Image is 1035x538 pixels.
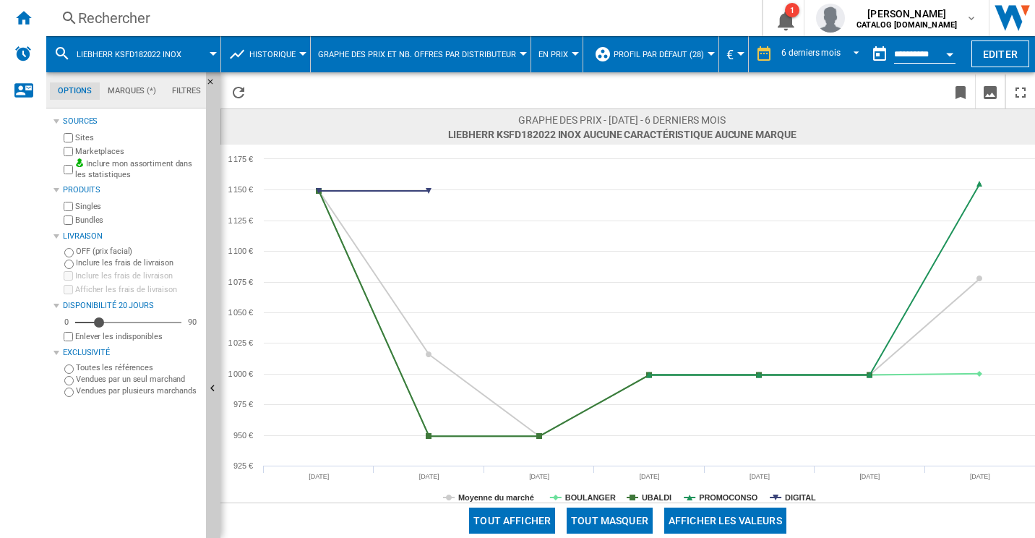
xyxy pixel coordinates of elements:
[78,8,724,28] div: Rechercher
[565,493,616,502] tspan: BOULANGER
[318,50,516,59] span: Graphe des prix et nb. offres par distributeur
[785,3,799,17] div: 1
[865,40,894,69] button: md-calendar
[781,48,841,58] div: 6 derniers mois
[614,50,704,59] span: Profil par défaut (28)
[100,82,164,100] md-tab-item: Marques (*)
[64,285,73,294] input: Afficher les frais de livraison
[228,370,253,378] tspan: 1 000 €
[233,461,253,470] tspan: 925 €
[228,247,253,255] tspan: 1 100 €
[309,473,329,480] tspan: [DATE]
[318,36,523,72] button: Graphe des prix et nb. offres par distributeur
[640,473,660,480] tspan: [DATE]
[448,113,796,127] span: Graphe des prix - [DATE] - 6 derniers mois
[63,184,200,196] div: Produits
[614,36,711,72] button: Profil par défaut (28)
[970,473,990,480] tspan: [DATE]
[75,315,181,330] md-slider: Disponibilité
[750,473,770,480] tspan: [DATE]
[64,388,74,397] input: Vendues par plusieurs marchands
[64,202,73,211] input: Singles
[538,50,568,59] span: En prix
[184,317,200,328] div: 90
[64,260,74,269] input: Inclure les frais de livraison
[719,36,749,72] md-menu: Currency
[937,39,963,65] button: Open calendar
[64,376,74,385] input: Vendues par un seul marchand
[249,50,296,59] span: Historique
[228,155,253,163] tspan: 1 175 €
[164,82,209,100] md-tab-item: Filtres
[75,158,84,167] img: mysite-bg-18x18.png
[75,158,200,181] label: Inclure mon assortiment dans les statistiques
[469,508,555,534] button: Tout afficher
[64,161,73,179] input: Inclure mon assortiment dans les statistiques
[75,132,200,143] label: Sites
[14,45,32,62] img: alerts-logo.svg
[76,385,200,396] label: Vendues par plusieurs marchands
[76,257,200,268] label: Inclure les frais de livraison
[856,20,957,30] b: CATALOG [DOMAIN_NAME]
[419,473,439,480] tspan: [DATE]
[976,74,1005,108] button: Télécharger en image
[76,374,200,385] label: Vendues par un seul marchand
[856,7,957,21] span: [PERSON_NAME]
[228,308,253,317] tspan: 1 050 €
[75,270,200,281] label: Inclure les frais de livraison
[567,508,653,534] button: Tout masquer
[63,347,200,359] div: Exclusivité
[233,431,253,440] tspan: 950 €
[76,362,200,373] label: Toutes les références
[1006,74,1035,108] button: Plein écran
[64,364,74,374] input: Toutes les références
[206,72,223,98] button: Masquer
[76,246,200,257] label: OFF (prix facial)
[699,493,757,502] tspan: PROMOCONSO
[529,473,549,480] tspan: [DATE]
[228,216,253,225] tspan: 1 125 €
[64,332,73,341] input: Afficher les frais de livraison
[63,116,200,127] div: Sources
[664,508,786,534] button: Afficher les valeurs
[61,317,72,328] div: 0
[971,40,1029,67] button: Editer
[726,36,741,72] button: €
[63,300,200,312] div: Disponibilité 20 Jours
[458,493,534,502] tspan: Moyenne du marché
[64,248,74,257] input: OFF (prix facial)
[75,284,200,295] label: Afficher les frais de livraison
[64,133,73,142] input: Sites
[228,278,253,286] tspan: 1 075 €
[228,36,303,72] div: Historique
[63,231,200,242] div: Livraison
[538,36,575,72] button: En prix
[77,50,181,59] span: LIEBHERR KSFD182022 INOX
[64,215,73,225] input: Bundles
[75,146,200,157] label: Marketplaces
[780,43,865,67] md-select: REPORTS.WIZARD.STEPS.REPORT.STEPS.REPORT_OPTIONS.PERIOD: 6 derniers mois
[77,36,196,72] button: LIEBHERR KSFD182022 INOX
[249,36,303,72] button: Historique
[53,36,213,72] div: LIEBHERR KSFD182022 INOX
[946,74,975,108] button: Créer un favoris
[726,47,734,62] span: €
[64,271,73,281] input: Inclure les frais de livraison
[785,493,816,502] tspan: DIGITAL
[816,4,845,33] img: profile.jpg
[228,185,253,194] tspan: 1 150 €
[75,331,200,342] label: Enlever les indisponibles
[75,215,200,226] label: Bundles
[642,493,671,502] tspan: UBALDI
[859,473,880,480] tspan: [DATE]
[448,127,796,142] span: LIEBHERR KSFD182022 INOX Aucune caractéristique Aucune marque
[64,147,73,156] input: Marketplaces
[75,201,200,212] label: Singles
[224,74,253,108] button: Recharger
[228,338,253,347] tspan: 1 025 €
[594,36,711,72] div: Profil par défaut (28)
[233,400,253,409] tspan: 975 €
